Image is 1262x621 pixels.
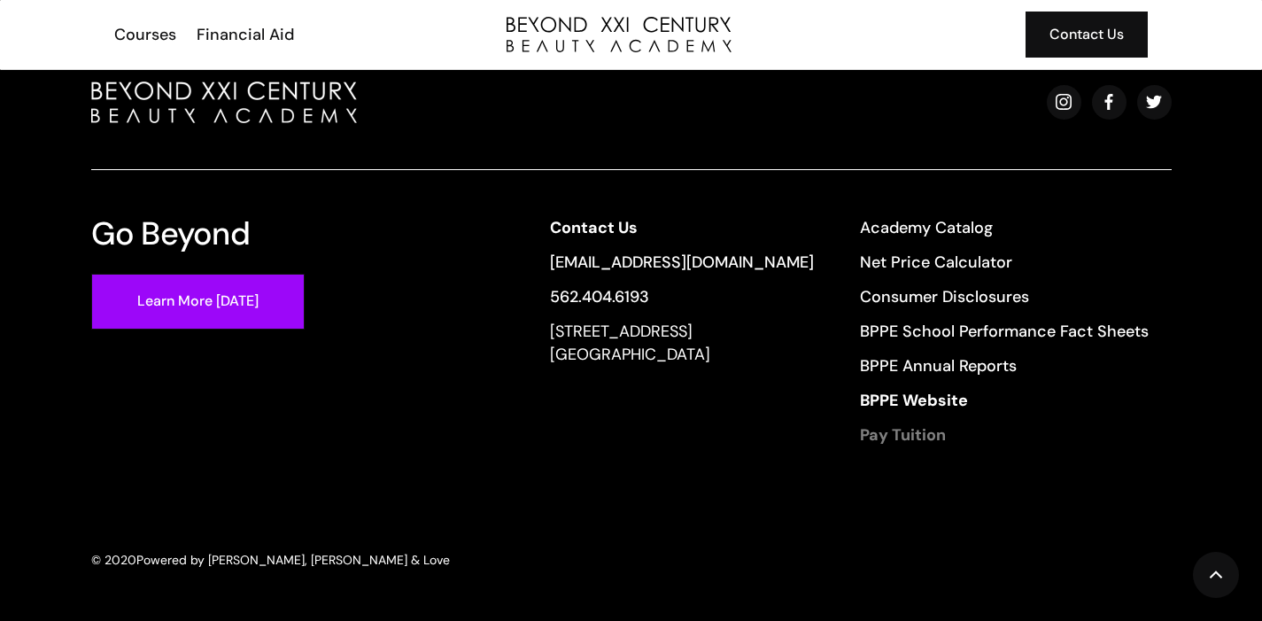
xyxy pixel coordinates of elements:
[91,82,357,123] img: beyond beauty logo
[860,424,946,446] strong: Pay Tuition
[1026,12,1148,58] a: Contact Us
[185,23,303,46] a: Financial Aid
[860,354,1149,377] a: BPPE Annual Reports
[136,550,450,570] div: Powered by [PERSON_NAME], [PERSON_NAME] & Love
[860,320,1149,343] a: BPPE School Performance Fact Sheets
[550,251,814,274] a: [EMAIL_ADDRESS][DOMAIN_NAME]
[860,423,1149,446] a: Pay Tuition
[114,23,176,46] div: Courses
[860,285,1149,308] a: Consumer Disclosures
[91,550,136,570] div: © 2020
[197,23,294,46] div: Financial Aid
[103,23,185,46] a: Courses
[550,216,814,239] a: Contact Us
[1049,23,1124,46] div: Contact Us
[860,389,1149,412] a: BPPE Website
[550,285,814,308] a: 562.404.6193
[91,216,251,251] h3: Go Beyond
[550,217,638,238] strong: Contact Us
[91,274,305,330] a: Learn More [DATE]
[507,17,732,52] a: home
[860,216,1149,239] a: Academy Catalog
[860,251,1149,274] a: Net Price Calculator
[860,390,968,411] strong: BPPE Website
[550,320,814,366] div: [STREET_ADDRESS] [GEOGRAPHIC_DATA]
